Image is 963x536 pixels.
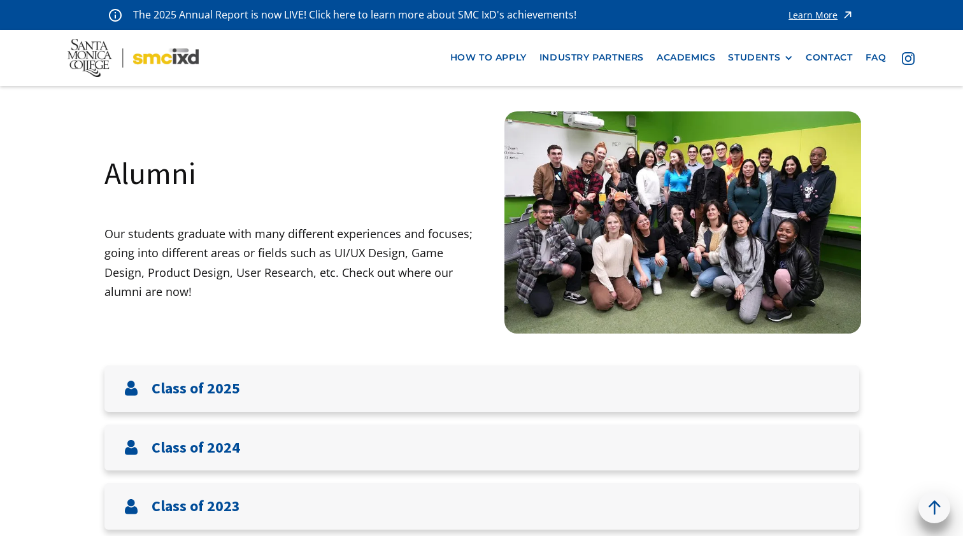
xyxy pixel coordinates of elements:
img: User icon [124,440,139,455]
h3: Class of 2025 [152,379,240,398]
a: contact [799,46,859,69]
a: how to apply [444,46,533,69]
img: Santa Monica College IxD Students engaging with industry [504,111,861,334]
img: icon - arrow - alert [841,6,854,24]
img: icon - instagram [902,52,915,65]
div: STUDENTS [728,52,780,63]
img: User icon [124,499,139,514]
a: faq [859,46,893,69]
img: icon - information - alert [109,8,122,22]
a: Learn More [788,6,854,24]
h1: Alumni [104,153,196,193]
div: STUDENTS [728,52,793,63]
img: User icon [124,381,139,396]
p: The 2025 Annual Report is now LIVE! Click here to learn more about SMC IxD's achievements! [133,6,578,24]
a: back to top [918,491,950,523]
h3: Class of 2024 [152,439,240,457]
p: Our students graduate with many different experiences and focuses; going into different areas or ... [104,224,482,302]
img: Santa Monica College - SMC IxD logo [68,39,199,77]
a: industry partners [533,46,650,69]
h3: Class of 2023 [152,497,240,516]
a: Academics [650,46,722,69]
div: Learn More [788,11,838,20]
